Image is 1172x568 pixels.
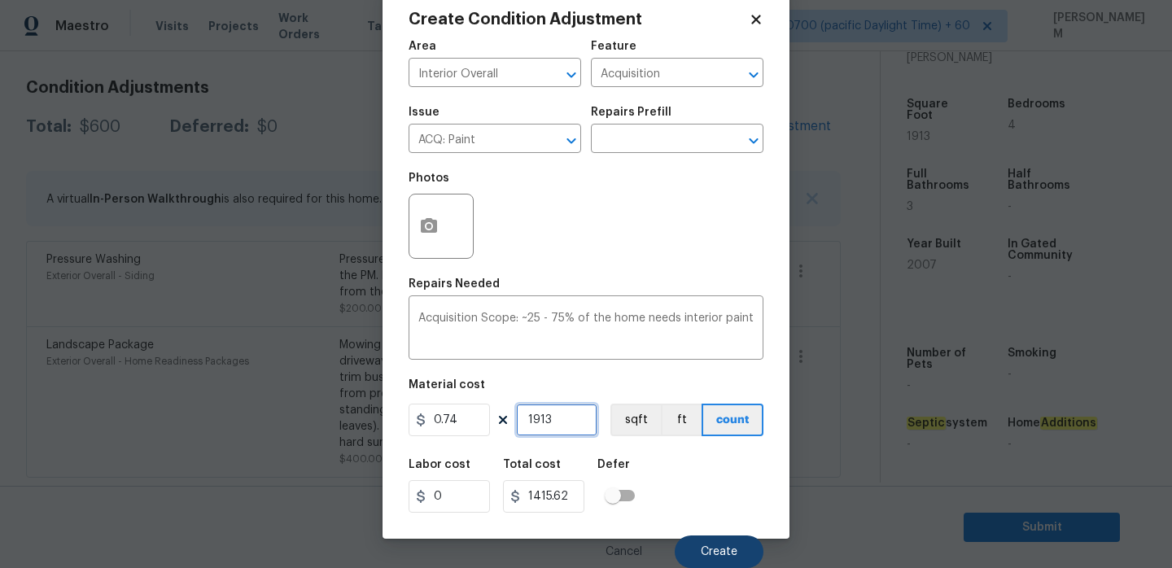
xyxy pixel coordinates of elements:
[560,129,583,152] button: Open
[661,404,702,436] button: ft
[606,546,642,558] span: Cancel
[701,546,737,558] span: Create
[591,107,671,118] h5: Repairs Prefill
[409,278,500,290] h5: Repairs Needed
[503,459,561,470] h5: Total cost
[742,63,765,86] button: Open
[418,312,754,347] textarea: Acquisition Scope: ~25 - 75% of the home needs interior paint
[409,107,439,118] h5: Issue
[409,173,449,184] h5: Photos
[409,379,485,391] h5: Material cost
[702,404,763,436] button: count
[409,459,470,470] h5: Labor cost
[610,404,661,436] button: sqft
[675,535,763,568] button: Create
[591,41,636,52] h5: Feature
[409,41,436,52] h5: Area
[597,459,630,470] h5: Defer
[742,129,765,152] button: Open
[409,11,749,28] h2: Create Condition Adjustment
[579,535,668,568] button: Cancel
[560,63,583,86] button: Open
